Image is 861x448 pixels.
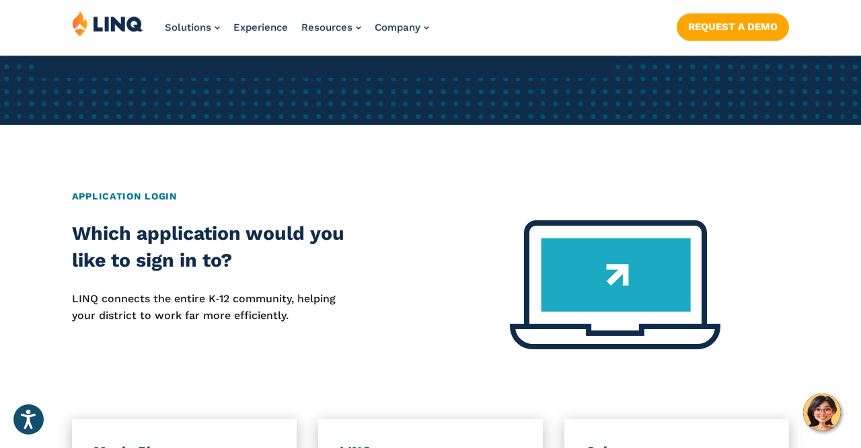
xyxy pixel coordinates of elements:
span: Solutions [165,21,211,34]
p: LINQ connects the entire K‑12 community, helping your district to work far more efficiently. [72,291,359,324]
h2: Application Login [72,189,790,204]
a: Experience [233,21,288,34]
h2: Which application would you like to sign in to? [72,220,359,275]
nav: Primary Navigation [165,11,429,55]
img: LINQ | K‑12 Software [72,11,143,36]
a: Resources [301,21,361,34]
a: Company [375,21,429,34]
button: Hello, have a question? Let’s chat. [803,394,841,431]
a: Solutions [165,21,220,34]
span: Resources [301,21,352,34]
a: Request a Demo [677,13,789,40]
nav: Button Navigation [677,11,789,40]
span: Company [375,21,420,34]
